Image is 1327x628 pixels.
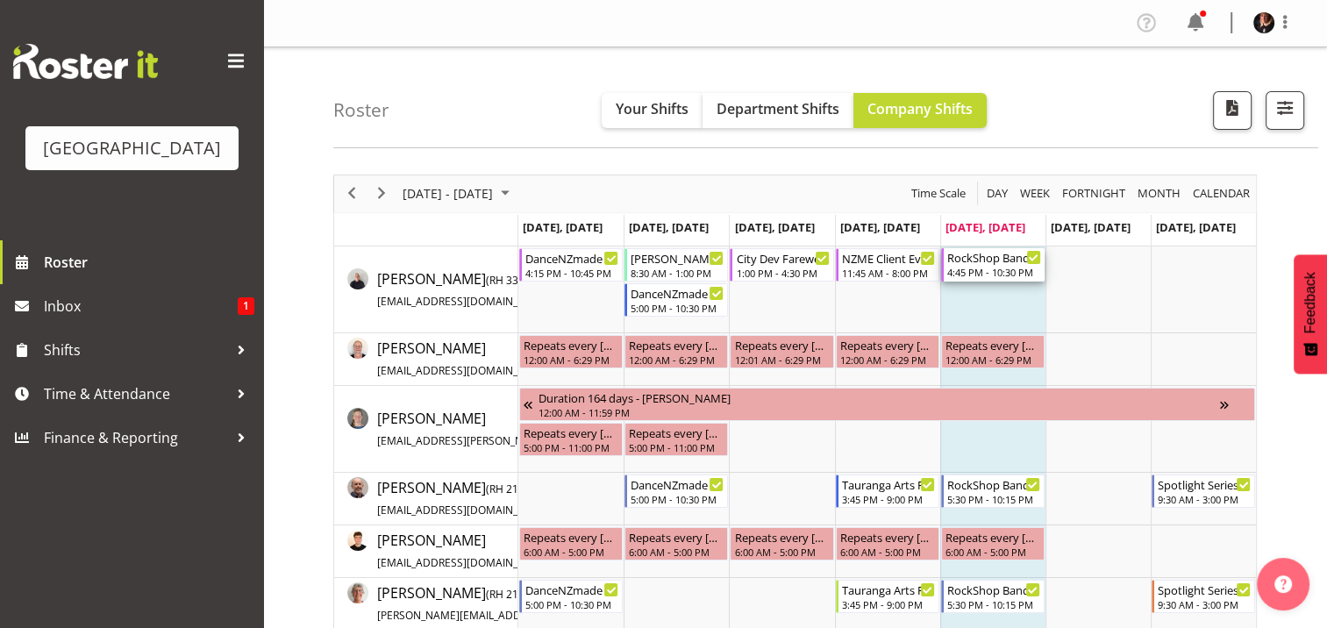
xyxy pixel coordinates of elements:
div: Spotlight Series by Create the Bay (Troupes) [1158,475,1251,493]
div: Aaron Smart"s event - City Dev Farewell - Terrace Rooms Begin From Wednesday, August 13, 2025 at ... [730,248,833,282]
div: Repeats every [DATE], [DATE], [DATE], [DATE], [DATE] - [PERSON_NAME] [524,528,618,546]
div: 9:30 AM - 3:00 PM [1158,492,1251,506]
button: Company Shifts [853,93,987,128]
div: Repeats every [DATE], [DATE], [DATE], [DATE], [DATE] - [PERSON_NAME] [945,528,1040,546]
button: Your Shifts [602,93,703,128]
span: Feedback [1302,272,1318,333]
div: Repeats every [DATE] - [PERSON_NAME] [734,336,829,353]
a: [PERSON_NAME][EMAIL_ADDRESS][DOMAIN_NAME] [377,338,622,380]
button: Fortnight [1059,182,1129,204]
span: [PERSON_NAME] [377,339,622,379]
span: ( ) [486,273,531,288]
span: Month [1136,182,1182,204]
span: ( ) [486,482,522,496]
div: Aiddie Carnihan"s event - Repeats every monday, tuesday, thursday, friday - Aiddie Carnihan Begin... [519,335,623,368]
a: [PERSON_NAME](RH 21)[EMAIL_ADDRESS][DOMAIN_NAME] [377,477,616,519]
div: Alex Freeman"s event - Repeats every monday, tuesday, wednesday, thursday, friday - Alex Freeman ... [624,527,728,560]
div: 6:00 AM - 5:00 PM [524,545,618,559]
span: [EMAIL_ADDRESS][DOMAIN_NAME] [377,363,552,378]
div: 4:15 PM - 10:45 PM [525,266,618,280]
div: Alex Freeman"s event - Repeats every monday, tuesday, wednesday, thursday, friday - Alex Freeman ... [836,527,939,560]
span: [DATE], [DATE] [1156,219,1236,235]
button: Month [1190,182,1253,204]
div: 5:00 PM - 10:30 PM [631,301,724,315]
div: 6:00 AM - 5:00 PM [945,545,1040,559]
span: RH 33.5 [489,273,527,288]
div: Duration 164 days - [PERSON_NAME] [539,389,1220,406]
span: [PERSON_NAME] [377,583,869,624]
h4: Roster [333,100,389,120]
div: Amanda Clark"s event - DanceNZmade Interschool Comp 2025 Begin From Monday, August 11, 2025 at 5:... [519,580,623,613]
span: Time & Attendance [44,381,228,407]
a: [PERSON_NAME][EMAIL_ADDRESS][PERSON_NAME][DOMAIN_NAME] [377,408,698,450]
div: Alec Were"s event - Spotlight Series by Create the Bay (Troupes) Begin From Sunday, August 17, 20... [1152,475,1255,508]
div: Repeats every [DATE], [DATE], [DATE], [DATE], [DATE] - [PERSON_NAME] [629,528,724,546]
div: 12:00 AM - 6:29 PM [945,353,1040,367]
div: 12:00 AM - 11:59 PM [539,405,1220,419]
span: Week [1018,182,1052,204]
div: Aiddie Carnihan"s event - Repeats every monday, tuesday, thursday, friday - Aiddie Carnihan Begin... [941,335,1045,368]
button: Timeline Week [1017,182,1053,204]
td: Alex Freeman resource [334,525,518,578]
div: Aaron Smart"s event - Bower Real Estate Begin From Tuesday, August 12, 2025 at 8:30:00 AM GMT+12:... [624,248,728,282]
a: [PERSON_NAME][EMAIL_ADDRESS][DOMAIN_NAME] [377,530,622,572]
div: Alec Were"s event - Tauranga Arts Festival Launch Begin From Thursday, August 14, 2025 at 3:45:00... [836,475,939,508]
div: Aiddie Carnihan"s event - Repeats every wednesday - Aiddie Carnihan Begin From Wednesday, August ... [730,335,833,368]
div: 5:00 PM - 11:00 PM [629,440,724,454]
div: 9:30 AM - 3:00 PM [1158,597,1251,611]
div: DanceNZmade Interschool Comp 2025 [525,581,618,598]
td: Aaron Smart resource [334,246,518,333]
div: Amanda Clark"s event - Spotlight Series by Create the Bay (Troupes) Begin From Sunday, August 17,... [1152,580,1255,613]
span: 1 [238,297,254,315]
div: Repeats every [DATE], [DATE], [DATE], [DATE], [DATE] - [PERSON_NAME] [840,528,935,546]
div: 5:00 PM - 11:00 PM [524,440,618,454]
span: [DATE], [DATE] [629,219,709,235]
span: [DATE], [DATE] [734,219,814,235]
div: RockShop Bandquest 2025 FOHM Shift [947,248,1041,266]
div: Alex Freeman"s event - Repeats every monday, tuesday, wednesday, thursday, friday - Alex Freeman ... [941,527,1045,560]
td: Ailie Rundle resource [334,386,518,473]
div: Alex Freeman"s event - Repeats every monday, tuesday, wednesday, thursday, friday - Alex Freeman ... [519,527,623,560]
span: [PERSON_NAME] [377,478,616,518]
td: Aiddie Carnihan resource [334,333,518,386]
span: [PERSON_NAME] [377,269,628,310]
span: [DATE], [DATE] [840,219,920,235]
img: michelle-englehardt77a61dd232cbae36c93d4705c8cf7ee3.png [1253,12,1274,33]
div: DanceNZmade Interschool Comp 2025 [631,475,724,493]
button: Timeline Day [984,182,1011,204]
button: Filter Shifts [1266,91,1304,130]
button: Previous [340,182,364,204]
span: Fortnight [1060,182,1127,204]
span: Finance & Reporting [44,425,228,451]
button: Time Scale [909,182,969,204]
div: 12:00 AM - 6:29 PM [524,353,618,367]
button: Next [370,182,394,204]
div: Ailie Rundle"s event - Duration 164 days - Ailie Rundle Begin From Friday, March 21, 2025 at 12:0... [519,388,1255,421]
div: Tauranga Arts Festival Launch [842,475,935,493]
div: [PERSON_NAME] Real Estate [631,249,724,267]
span: [DATE], [DATE] [945,219,1025,235]
div: 5:30 PM - 10:15 PM [947,597,1040,611]
div: 11:45 AM - 8:00 PM [842,266,935,280]
button: Feedback - Show survey [1294,254,1327,374]
a: [PERSON_NAME](RH 33.5)[EMAIL_ADDRESS][DOMAIN_NAME] [377,268,628,310]
div: previous period [337,175,367,212]
span: [PERSON_NAME] [377,531,622,571]
span: ( ) [486,587,522,602]
span: Department Shifts [717,99,839,118]
button: Timeline Month [1135,182,1184,204]
div: Repeats every [DATE], [DATE], [DATE], [DATE], [DATE] - [PERSON_NAME] [734,528,829,546]
td: Alec Were resource [334,473,518,525]
span: RH 21 [489,587,518,602]
div: Alex Freeman"s event - Repeats every monday, tuesday, wednesday, thursday, friday - Alex Freeman ... [730,527,833,560]
span: Roster [44,249,254,275]
div: 8:30 AM - 1:00 PM [631,266,724,280]
span: Time Scale [910,182,967,204]
div: Repeats every [DATE], [DATE] - [PERSON_NAME] [524,424,618,441]
span: [PERSON_NAME] [377,409,698,449]
div: Aaron Smart"s event - DanceNZmade Interschool Comp 2025 Begin From Tuesday, August 12, 2025 at 5:... [624,283,728,317]
span: [EMAIL_ADDRESS][PERSON_NAME][DOMAIN_NAME] [377,433,634,448]
div: 6:00 AM - 5:00 PM [840,545,935,559]
div: 4:45 PM - 10:30 PM [947,265,1041,279]
div: Repeats every [DATE], [DATE], [DATE], [DATE] - [PERSON_NAME] [840,336,935,353]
